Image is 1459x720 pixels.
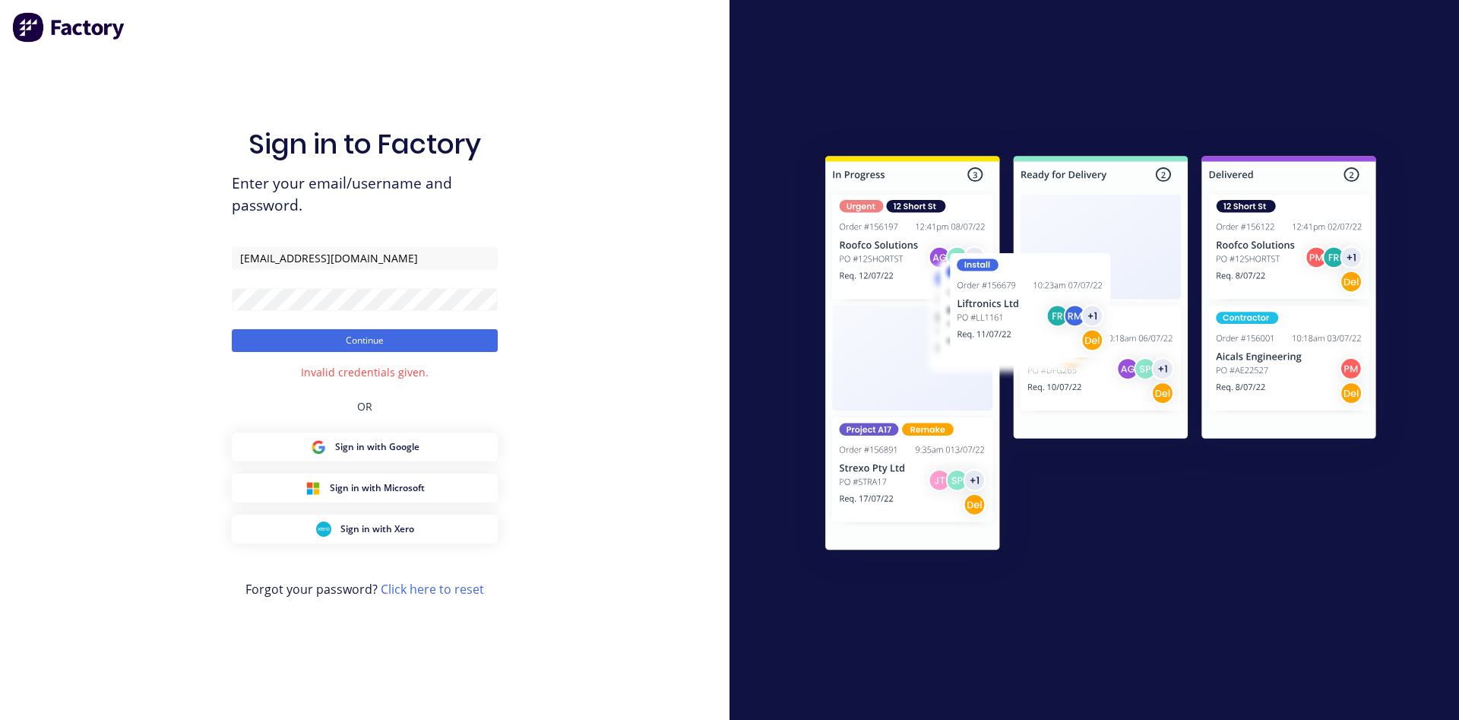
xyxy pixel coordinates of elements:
[232,474,498,503] button: Microsoft Sign inSign in with Microsoft
[245,580,484,598] span: Forgot your password?
[340,522,414,536] span: Sign in with Xero
[301,364,429,380] div: Invalid credentials given.
[232,247,498,270] input: Email/Username
[330,481,425,495] span: Sign in with Microsoft
[311,439,326,455] img: Google Sign in
[232,433,498,461] button: Google Sign inSign in with Google
[232,515,498,544] button: Xero Sign inSign in with Xero
[792,125,1410,586] img: Sign in
[305,481,321,496] img: Microsoft Sign in
[248,128,481,160] h1: Sign in to Factory
[357,380,372,433] div: OR
[232,329,498,352] button: Continue
[316,522,331,537] img: Xero Sign in
[232,173,498,217] span: Enter your email/username and password.
[335,440,419,454] span: Sign in with Google
[12,12,126,43] img: Factory
[381,581,484,598] a: Click here to reset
